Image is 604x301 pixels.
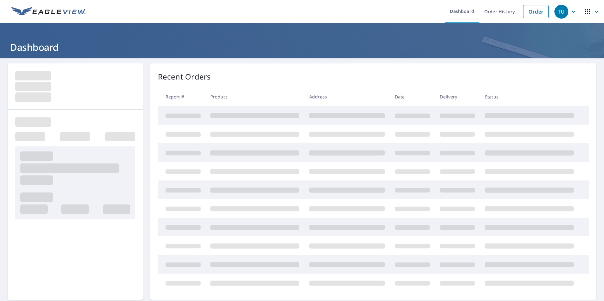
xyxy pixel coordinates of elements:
div: TU [554,5,568,19]
h1: Dashboard [8,41,596,54]
img: EV Logo [11,7,86,16]
th: Delivery [435,87,480,106]
th: Date [390,87,435,106]
p: Recent Orders [158,71,211,82]
th: Address [304,87,390,106]
a: Order [523,5,549,18]
th: Product [205,87,304,106]
th: Report # [158,87,206,106]
th: Status [480,87,579,106]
